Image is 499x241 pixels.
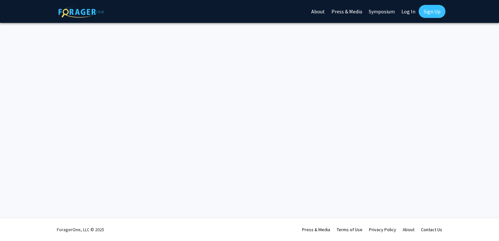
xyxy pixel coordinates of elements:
[421,227,442,233] a: Contact Us
[57,218,104,241] div: ForagerOne, LLC © 2025
[302,227,330,233] a: Press & Media
[369,227,396,233] a: Privacy Policy
[58,6,104,18] img: ForagerOne Logo
[419,5,445,18] a: Sign Up
[337,227,362,233] a: Terms of Use
[403,227,414,233] a: About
